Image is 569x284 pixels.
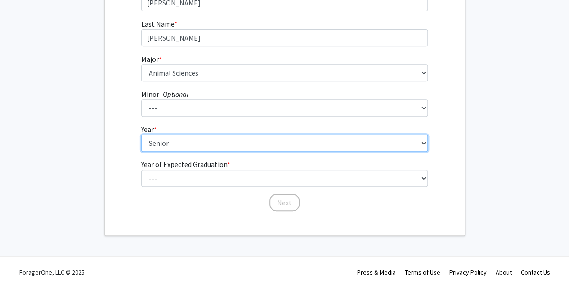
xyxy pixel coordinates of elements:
i: - Optional [159,90,188,99]
a: Terms of Use [405,268,440,276]
a: Press & Media [357,268,396,276]
label: Major [141,54,161,64]
label: Year of Expected Graduation [141,159,230,170]
a: About [496,268,512,276]
a: Privacy Policy [449,268,487,276]
label: Minor [141,89,188,99]
button: Next [269,194,300,211]
span: Last Name [141,19,174,28]
a: Contact Us [521,268,550,276]
label: Year [141,124,157,135]
iframe: Chat [7,243,38,277]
